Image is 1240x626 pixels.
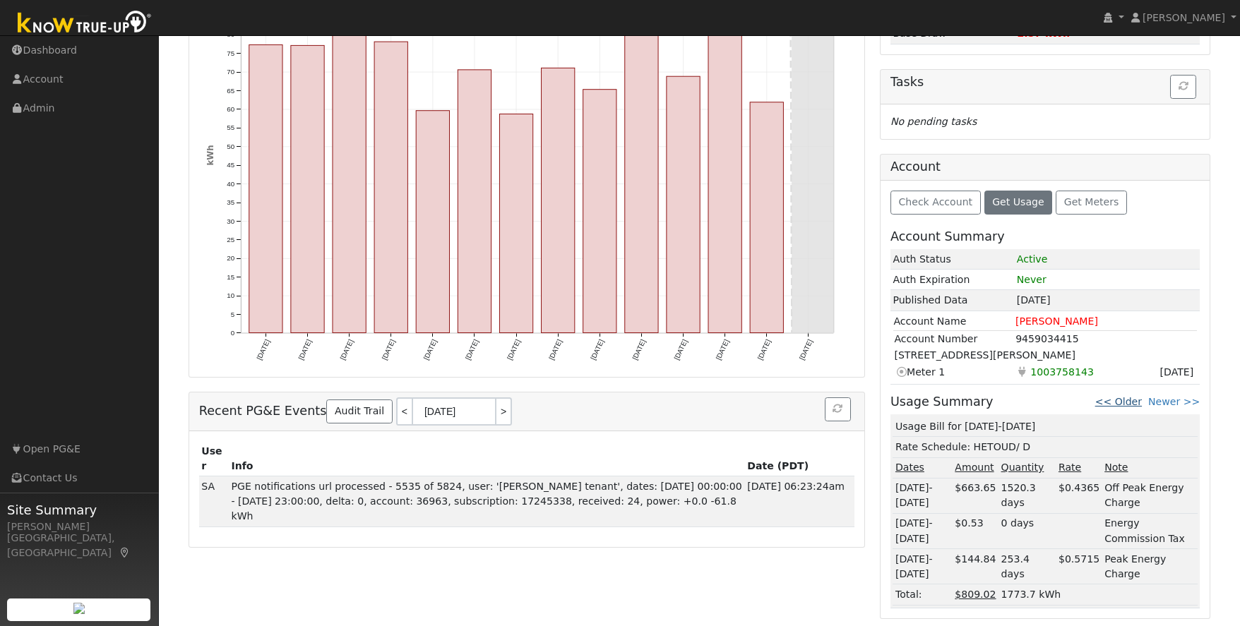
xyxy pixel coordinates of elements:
[625,10,658,332] rect: onclick=""
[893,584,952,605] td: Total:
[547,338,564,361] text: [DATE]
[227,291,234,299] text: 10
[7,500,151,519] span: Site Summary
[227,217,234,224] text: 30
[227,180,234,188] text: 40
[227,49,234,57] text: 75
[374,42,407,332] rect: onclick=""
[1015,331,1197,348] td: 9459034415
[541,68,574,332] rect: onclick=""
[893,363,1015,380] td: Meter 1
[893,513,952,548] td: [DATE]-[DATE]
[119,547,131,558] a: Map
[227,236,234,243] text: 25
[890,159,941,174] h5: Account
[953,478,998,513] td: $663.65
[1143,12,1225,23] span: [PERSON_NAME]
[229,441,745,476] th: Info
[631,338,647,361] text: [DATE]
[230,311,234,318] text: 5
[953,549,998,584] td: $144.84
[1059,481,1099,495] div: $0.4365
[708,32,741,332] rect: onclick=""
[1001,516,1054,531] div: 0 days
[895,462,924,473] u: Dates
[227,254,234,262] text: 20
[1016,441,1030,452] span: / D
[458,70,491,333] rect: onclick=""
[890,290,1014,311] td: Published Data
[230,329,234,337] text: 0
[890,249,1014,270] td: Auth Status
[890,229,1200,244] h5: Account Summary
[227,30,234,38] text: 80
[992,196,1044,207] span: Get Usage
[422,338,438,361] text: [DATE]
[750,102,783,333] rect: onclick=""
[893,437,1197,457] td: Rate Schedule: HETOUD
[1015,364,1028,379] i: Electricity
[464,338,480,361] text: [DATE]
[326,399,392,423] a: Audit Trail
[1102,549,1198,584] td: Peak Energy Charge
[890,395,993,409] h5: Usage Summary
[1056,191,1127,215] button: Get Meters
[1059,462,1081,473] u: Rate
[589,338,605,361] text: [DATE]
[890,270,1014,290] td: Auth Expiration
[893,549,952,584] td: [DATE]-[DATE]
[229,476,745,526] td: PGE notifications url processed - 5535 of 5824, user: '[PERSON_NAME] tenant', dates: [DATE] 00:00...
[396,397,412,426] a: <
[227,86,234,94] text: 65
[893,331,1015,348] td: Account Number
[756,338,772,361] text: [DATE]
[1095,396,1142,407] a: << Older
[333,35,366,333] rect: onclick=""
[1017,294,1051,306] span: [DATE]
[1157,363,1196,380] span: Sign Date
[496,397,512,426] a: >
[73,603,85,614] img: retrieve
[1014,249,1200,270] td: 1
[583,90,616,333] rect: onclick=""
[672,338,688,361] text: [DATE]
[227,198,234,206] text: 35
[667,76,700,332] rect: onclick=""
[890,116,977,127] i: No pending tasks
[1014,270,1200,290] td: Never
[1001,587,1196,602] div: 1773.7 kWh
[7,519,151,534] div: [PERSON_NAME]
[898,196,972,207] span: Check Account
[745,441,854,476] th: Date (PDT)
[205,145,215,165] text: kWh
[1001,552,1054,582] div: 253.4 days
[227,143,234,150] text: 50
[953,513,998,548] td: $0.53
[1148,396,1200,407] a: Newer >>
[1064,196,1119,207] span: Get Meters
[249,44,282,332] rect: onclick=""
[1102,513,1198,548] td: Energy Commission Tax
[955,462,994,473] u: Amount
[745,476,854,526] td: [DATE] 06:23:24am
[1001,462,1044,473] u: Quantity
[1059,552,1099,567] div: $0.5715
[199,397,854,426] h5: Recent PG&E Events
[893,313,1015,330] td: Account Name
[7,531,151,560] div: [GEOGRAPHIC_DATA], [GEOGRAPHIC_DATA]
[199,476,229,526] td: SDP Admin
[227,273,234,281] text: 15
[227,68,234,76] text: 70
[894,364,907,379] i: Current meter
[1104,462,1128,473] u: Note
[1170,75,1196,99] button: Refresh
[1001,481,1054,510] div: 1520.3 days
[890,75,1200,90] h5: Tasks
[291,45,324,332] rect: onclick=""
[893,478,952,513] td: [DATE]-[DATE]
[199,441,229,476] th: User
[825,397,851,421] button: Refresh
[227,161,234,169] text: 45
[499,114,532,332] rect: onclick=""
[506,338,522,361] text: [DATE]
